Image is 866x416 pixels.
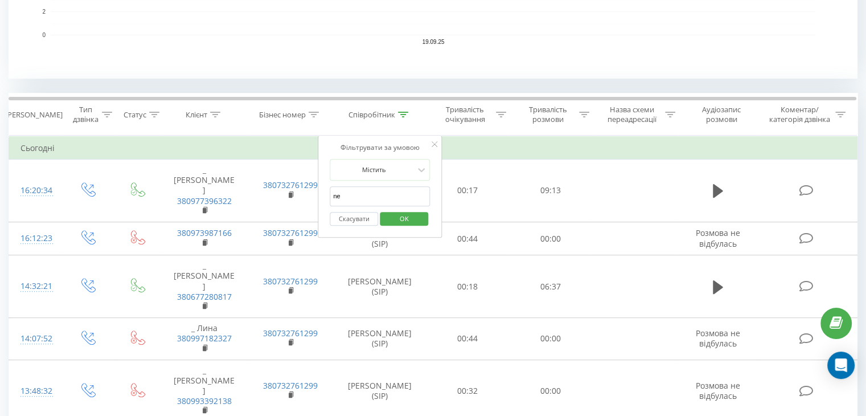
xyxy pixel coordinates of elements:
[177,395,232,406] a: 380993392138
[161,160,247,222] td: _ [PERSON_NAME]
[380,212,428,226] button: OK
[330,212,378,226] button: Скасувати
[20,380,51,402] div: 13:48:32
[330,186,430,206] input: Введіть значення
[422,39,445,45] text: 19.09.25
[259,110,306,120] div: Бізнес номер
[426,160,509,222] td: 00:17
[5,110,63,120] div: [PERSON_NAME]
[426,255,509,318] td: 00:18
[263,328,318,338] a: 380732761299
[124,110,146,120] div: Статус
[20,275,51,297] div: 14:32:21
[509,222,592,255] td: 00:00
[263,276,318,287] a: 380732761299
[827,352,855,379] div: Open Intercom Messenger
[334,318,426,360] td: [PERSON_NAME] (SIP)
[426,222,509,255] td: 00:44
[696,227,740,248] span: Розмова не відбулась
[20,180,51,202] div: 16:20:34
[509,255,592,318] td: 06:37
[161,255,247,318] td: _ [PERSON_NAME]
[330,142,430,153] div: Фільтрувати за умовою
[20,227,51,250] div: 16:12:23
[437,105,494,124] div: Тривалість очікування
[509,318,592,360] td: 00:00
[696,328,740,349] span: Розмова не відбулась
[177,291,232,302] a: 380677280817
[426,318,509,360] td: 00:44
[42,9,46,15] text: 2
[766,105,832,124] div: Коментар/категорія дзвінка
[688,105,755,124] div: Аудіозапис розмови
[602,105,662,124] div: Назва схеми переадресації
[177,227,232,238] a: 380973987166
[72,105,98,124] div: Тип дзвінка
[334,255,426,318] td: [PERSON_NAME] (SIP)
[186,110,207,120] div: Клієнт
[42,32,46,38] text: 0
[388,210,420,227] span: OK
[263,380,318,391] a: 380732761299
[334,222,426,255] td: [PERSON_NAME] (SIP)
[696,380,740,401] span: Розмова не відбулась
[20,328,51,350] div: 14:07:52
[263,227,318,238] a: 380732761299
[161,318,247,360] td: _ Лина
[9,137,857,160] td: Сьогодні
[177,333,232,344] a: 380997182327
[509,160,592,222] td: 09:13
[177,195,232,206] a: 380977396322
[519,105,576,124] div: Тривалість розмови
[348,110,395,120] div: Співробітник
[263,180,318,190] a: 380732761299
